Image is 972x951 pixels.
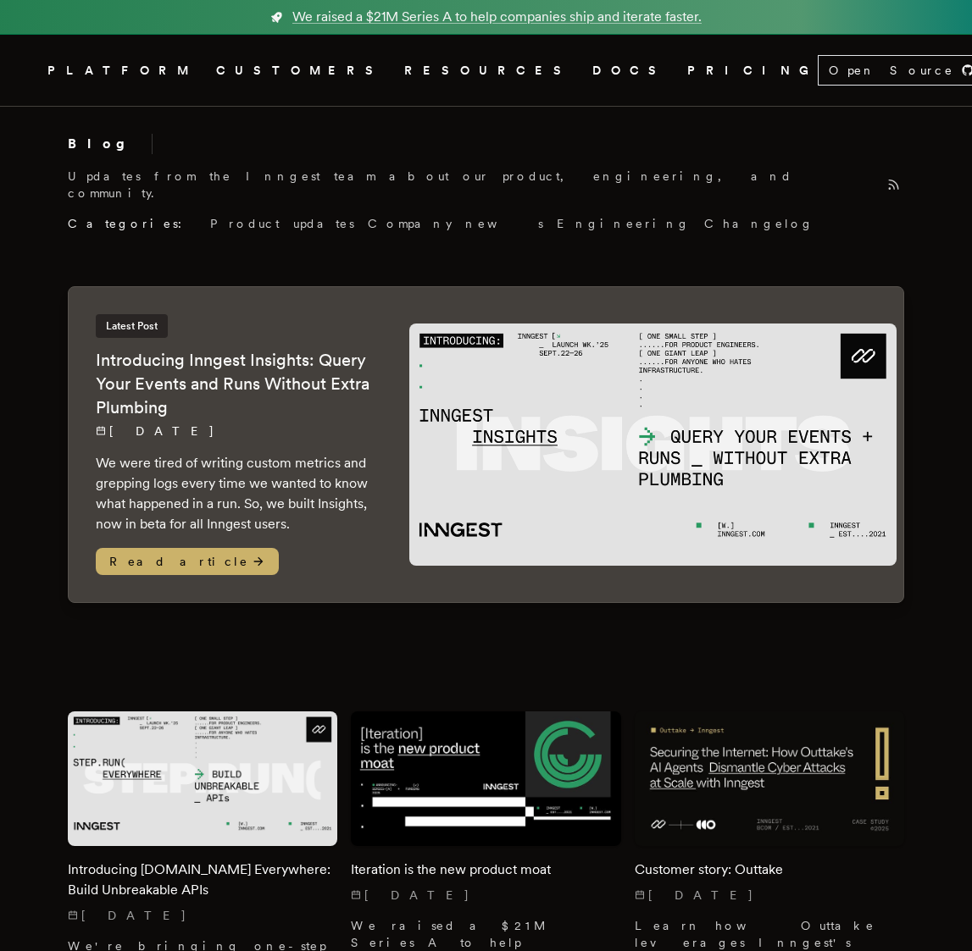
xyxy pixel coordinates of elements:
img: Featured image for Introducing Step.Run Everywhere: Build Unbreakable APIs blog post [68,711,337,846]
p: [DATE] [68,907,337,924]
a: Product updates [210,215,354,232]
a: Latest PostIntroducing Inngest Insights: Query Your Events and Runs Without Extra Plumbing[DATE] ... [68,286,904,603]
a: CUSTOMERS [216,60,384,81]
span: Open Source [829,62,954,79]
span: Latest Post [96,314,168,338]
p: [DATE] [96,423,375,440]
h2: Introducing Inngest Insights: Query Your Events and Runs Without Extra Plumbing [96,348,375,419]
button: PLATFORM [47,60,196,81]
p: Updates from the Inngest team about our product, engineering, and community. [68,168,869,202]
h2: Iteration is the new product moat [351,860,620,880]
p: We were tired of writing custom metrics and grepping logs every time we wanted to know what happe... [96,453,375,534]
a: PRICING [687,60,818,81]
img: Featured image for Introducing Inngest Insights: Query Your Events and Runs Without Extra Plumbin... [409,323,897,567]
p: [DATE] [635,887,904,904]
a: DOCS [592,60,667,81]
a: Company news [368,215,543,232]
h2: Customer story: Outtake [635,860,904,880]
a: Engineering [557,215,691,232]
h2: Blog [68,134,153,154]
span: Read article [96,548,279,575]
span: We raised a $21M Series A to help companies ship and iterate faster. [292,7,702,27]
span: Categories: [68,215,197,232]
img: Featured image for Customer story: Outtake blog post [635,711,904,846]
a: Changelog [704,215,814,232]
button: RESOURCES [404,60,572,81]
img: Featured image for Iteration is the new product moat blog post [351,711,620,846]
p: [DATE] [351,887,620,904]
h2: Introducing [DOMAIN_NAME] Everywhere: Build Unbreakable APIs [68,860,337,900]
